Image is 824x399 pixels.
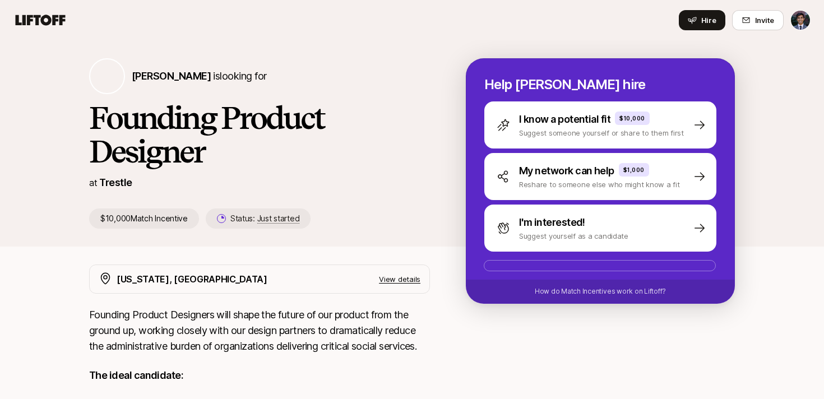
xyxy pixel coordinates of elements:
span: [PERSON_NAME] [132,70,211,82]
p: I'm interested! [519,215,585,230]
p: Suggest yourself as a candidate [519,230,628,242]
span: Just started [257,214,300,224]
p: Reshare to someone else who might know a fit [519,179,680,190]
p: $1,000 [623,165,645,174]
p: My network can help [519,163,614,179]
p: Status: [230,212,299,225]
span: Hire [701,15,716,26]
img: Avi Saraf [791,11,810,30]
a: Trestle [99,177,132,188]
p: $10,000 Match Incentive [89,208,199,229]
span: Invite [755,15,774,26]
p: View details [379,273,420,285]
p: [US_STATE], [GEOGRAPHIC_DATA] [117,272,267,286]
button: Invite [732,10,784,30]
p: at [89,175,97,190]
p: $10,000 [619,114,645,123]
p: I know a potential fit [519,112,610,127]
strong: The ideal candidate: [89,369,183,381]
p: How do Match Incentives work on Liftoff? [535,286,666,296]
p: is looking for [132,68,266,84]
p: Suggest someone yourself or share to them first [519,127,684,138]
h1: Founding Product Designer [89,101,430,168]
button: Avi Saraf [790,10,811,30]
p: Help [PERSON_NAME] hire [484,77,716,92]
button: Hire [679,10,725,30]
p: Founding Product Designers will shape the future of our product from the ground up, working close... [89,307,430,354]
